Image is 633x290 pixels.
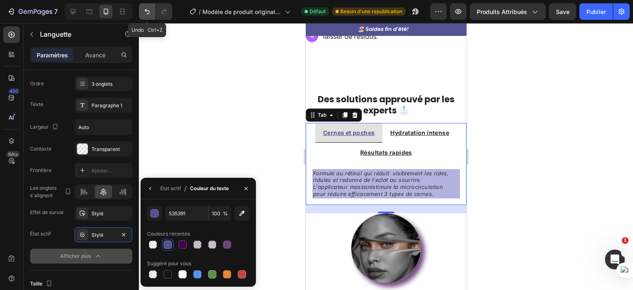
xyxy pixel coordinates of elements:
font: État actif [160,185,181,191]
font: Largeur [30,124,49,130]
font: Frontière [30,167,52,173]
iframe: Zone de conception [306,23,467,290]
font: 7 [54,7,58,16]
p: Languette [40,29,110,39]
font: Effet de survol [30,209,63,215]
font: Languette [40,30,71,38]
font: Produits attribués [477,8,527,15]
font: Défaut [309,8,326,14]
input: Par exemple : FFFFFF [165,206,208,221]
font: Couleur du texte [190,185,229,191]
font: Couleurs récentes [147,231,190,237]
font: % [223,210,228,217]
font: / [184,184,187,193]
font: Paramètres [37,52,68,59]
button: Save [549,3,576,20]
font: Afficher plus [60,253,91,259]
font: Les onglets s'alignent [30,185,56,198]
font: Transparent [91,146,120,152]
font: Avancé [85,52,105,59]
font: État actif [30,231,51,237]
span: Save [556,8,570,15]
font: 3 onglets [91,81,113,87]
font: Besoin d'une republication [340,8,402,14]
button: 7 [3,3,61,20]
font: Ordre [30,80,44,87]
font: / [199,8,201,15]
font: Suggéré pour vous [147,260,191,266]
font: Stylé [91,232,103,238]
button: Publier [579,3,613,20]
div: Annuler/Refaire [139,3,172,20]
font: Bêta [8,151,18,157]
font: Texte [30,101,43,107]
iframe: Chat en direct par interphone [605,250,625,269]
font: Contexte [30,146,52,152]
button: Produits attribués [470,3,546,20]
div: État actif [160,185,181,192]
font: 1 [624,238,627,243]
font: 450 [9,88,18,94]
font: Modèle de produit original Shopify [202,8,281,24]
font: Ajouter... [91,167,112,174]
input: Auto [75,120,132,134]
font: Stylé [91,210,103,217]
font: Paragraphe 1 [91,102,122,108]
font: Taille [30,281,42,287]
button: Afficher plus [30,249,132,264]
font: Publier [586,8,606,15]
